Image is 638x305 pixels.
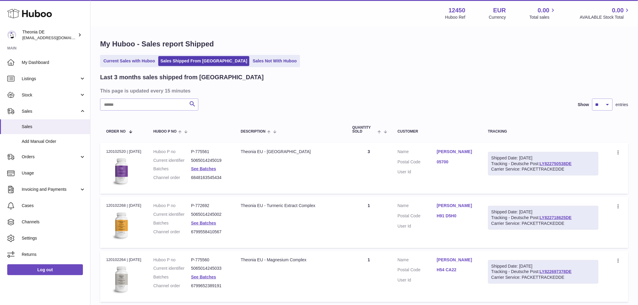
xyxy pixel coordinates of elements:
[100,39,628,49] h1: My Huboo - Sales report Shipped
[398,267,437,274] dt: Postal Code
[191,229,229,235] dd: 6799558410567
[7,30,16,39] img: info-de@theonia.com
[352,126,376,134] span: Quantity Sold
[491,263,595,269] div: Shipped Date: [DATE]
[398,277,437,283] dt: User Id
[22,124,86,130] span: Sales
[580,14,631,20] span: AVAILABLE Stock Total
[191,257,229,263] dd: P-775560
[346,251,392,302] td: 1
[106,149,141,154] div: 120102520 | [DATE]
[398,213,437,220] dt: Postal Code
[491,275,595,280] div: Carrier Service: PACKETTRACKEDDE
[578,102,589,108] label: Show
[191,212,229,217] dd: 5065014245002
[437,159,476,165] a: 05700
[153,283,191,289] dt: Channel order
[153,257,191,263] dt: Huboo P no
[529,14,556,20] span: Total sales
[22,92,79,98] span: Stock
[22,187,79,192] span: Invoicing and Payments
[398,257,437,264] dt: Name
[493,6,506,14] strong: EUR
[22,252,86,257] span: Returns
[398,149,437,156] dt: Name
[488,206,599,230] div: Tracking - Deutsche Post:
[100,73,264,81] h2: Last 3 months sales shipped from [GEOGRAPHIC_DATA]
[488,260,599,284] div: Tracking - Deutsche Post:
[241,130,266,134] span: Description
[491,209,595,215] div: Shipped Date: [DATE]
[191,266,229,271] dd: 5065014245033
[22,60,86,65] span: My Dashboard
[191,283,229,289] dd: 6799652389191
[22,108,79,114] span: Sales
[488,130,599,134] div: Tracking
[101,56,157,66] a: Current Sales with Huboo
[612,6,624,14] span: 0.00
[153,229,191,235] dt: Channel order
[106,130,126,134] span: Order No
[398,169,437,175] dt: User Id
[22,203,86,209] span: Cases
[153,149,191,155] dt: Huboo P no
[22,235,86,241] span: Settings
[191,158,229,163] dd: 5065014245019
[529,6,556,20] a: 0.00 Total sales
[491,221,595,226] div: Carrier Service: PACKETTRACKEDDE
[22,154,79,160] span: Orders
[191,166,216,171] a: See Batches
[241,203,340,209] div: Theonia EU - Turmeric Extract Complex
[153,203,191,209] dt: Huboo P no
[22,170,86,176] span: Usage
[437,213,476,219] a: H91 D5H0
[191,149,229,155] dd: P-775561
[437,203,476,209] a: [PERSON_NAME]
[251,56,299,66] a: Sales Not With Huboo
[158,56,249,66] a: Sales Shipped From [GEOGRAPHIC_DATA]
[491,166,595,172] div: Carrier Service: PACKETTRACKEDDE
[346,143,392,194] td: 3
[22,35,89,40] span: [EMAIL_ADDRESS][DOMAIN_NAME]
[153,212,191,217] dt: Current identifier
[191,221,216,225] a: See Batches
[7,264,83,275] a: Log out
[398,203,437,210] dt: Name
[106,257,141,263] div: 120102264 | [DATE]
[540,215,572,220] a: LY822718625DE
[445,14,466,20] div: Huboo Ref
[191,275,216,279] a: See Batches
[153,158,191,163] dt: Current identifier
[106,203,141,208] div: 120102268 | [DATE]
[488,152,599,176] div: Tracking - Deutsche Post:
[449,6,466,14] strong: 12450
[100,87,627,94] h3: This page is updated every 15 minutes
[437,257,476,263] a: [PERSON_NAME]
[437,267,476,273] a: H54 CA22
[491,155,595,161] div: Shipped Date: [DATE]
[398,130,476,134] div: Customer
[22,139,86,144] span: Add Manual Order
[153,166,191,172] dt: Batches
[22,29,77,41] div: Theonia DE
[191,175,229,181] dd: 6848163545434
[489,14,506,20] div: Currency
[153,266,191,271] dt: Current identifier
[22,76,79,82] span: Listings
[398,159,437,166] dt: Postal Code
[241,257,340,263] div: Theonia EU - Magnesium Complex
[191,203,229,209] dd: P-772692
[241,149,340,155] div: Theonia EU - [GEOGRAPHIC_DATA]
[153,175,191,181] dt: Channel order
[22,219,86,225] span: Channels
[616,102,628,108] span: entries
[580,6,631,20] a: 0.00 AVAILABLE Stock Total
[153,220,191,226] dt: Batches
[346,197,392,248] td: 1
[540,161,572,166] a: LY822750538DE
[538,6,550,14] span: 0.00
[106,156,136,186] img: 124501725892775.jpg
[540,269,572,274] a: LY822697378DE
[153,274,191,280] dt: Batches
[106,264,136,294] img: 124501725892816.jpg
